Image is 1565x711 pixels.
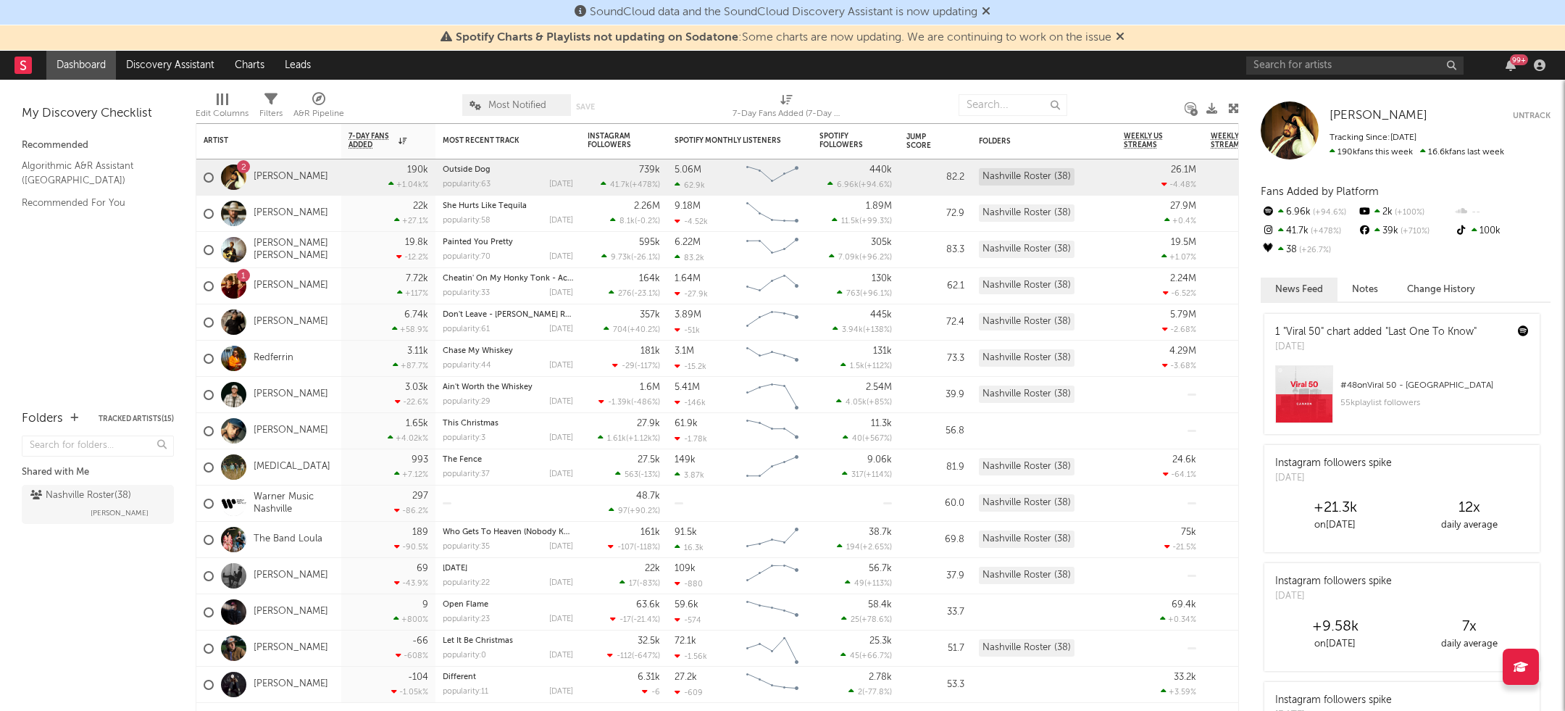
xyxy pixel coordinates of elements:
span: 1.5k [850,362,864,370]
a: [PERSON_NAME] [254,606,328,618]
div: A&R Pipeline [293,87,344,129]
span: SoundCloud data and the SoundCloud Discovery Assistant is now updating [590,7,977,18]
div: popularity: 3 [443,434,485,442]
div: 3.87k [675,470,704,480]
div: Painted You Pretty [443,238,573,246]
a: [PERSON_NAME] [254,570,328,582]
div: Nashville Roster (38) [979,313,1074,330]
div: popularity: 70 [443,253,491,261]
div: -4.52k [675,217,708,226]
span: -1.39k [608,399,631,407]
div: 1.64M [675,274,701,283]
div: She Hurts Like Tequila [443,202,573,210]
div: Ain't Worth the Whiskey [443,383,573,391]
div: 161k [640,528,660,537]
div: # 48 on Viral 50 - [GEOGRAPHIC_DATA] [1340,377,1529,394]
a: Cheatin' On My Honky Tonk - Acoustic [443,275,590,283]
div: -90.5 % [394,542,428,552]
div: +21.3k [1268,499,1402,517]
a: Warner Music Nashville [254,491,334,516]
div: [DATE] [549,325,573,333]
div: ( ) [843,433,892,443]
div: ( ) [827,180,892,189]
a: Recommended For You [22,195,159,211]
div: -27.9k [675,289,708,299]
input: Search for artists [1246,57,1464,75]
span: 317 [851,471,864,479]
div: Most Recent Track [443,136,551,145]
a: Discovery Assistant [116,51,225,80]
a: [PERSON_NAME] [1330,109,1427,123]
a: Different [443,673,476,681]
div: 38.7k [869,528,892,537]
div: ( ) [832,216,892,225]
span: 8.1k [619,217,635,225]
div: 595k [639,238,660,247]
div: [DATE] [549,398,573,406]
a: "Last One To Know" [1385,327,1477,337]
a: Nashville Roster(38)[PERSON_NAME] [22,485,174,524]
span: +90.2 % [630,507,658,515]
a: Let It Be Christmas [443,637,513,645]
div: 81.9 [906,459,964,476]
div: This Christmas [443,420,573,428]
div: Instagram Followers [588,132,638,149]
a: [PERSON_NAME] [254,280,328,292]
a: [PERSON_NAME] [254,425,328,437]
a: #48onViral 50 - [GEOGRAPHIC_DATA]55kplaylist followers [1264,365,1540,434]
div: +1.07 % [1161,252,1196,262]
div: 9.18M [675,201,701,211]
div: 1 "Viral 50" chart added [1275,325,1477,340]
div: -15.2k [675,362,706,371]
div: A&R Pipeline [293,105,344,122]
button: 99+ [1506,59,1516,71]
div: +7.12 % [394,470,428,479]
div: Nashville Roster (38) [979,168,1074,186]
div: 297 [412,491,428,501]
div: 12 x [1402,499,1536,517]
span: -486 % [633,399,658,407]
div: +58.9 % [392,325,428,334]
span: 41.7k [610,181,630,189]
span: +40.2 % [630,326,658,334]
a: Who Gets To Heaven (Nobody Knows) [443,528,586,536]
div: 7-Day Fans Added (7-Day Fans Added) [733,105,841,122]
div: ( ) [612,361,660,370]
div: 1.65k [406,419,428,428]
span: -26.1 % [633,254,658,262]
a: [PERSON_NAME] [254,642,328,654]
div: Don't Leave - Jolene Remix [443,311,573,319]
div: 7.72k [406,274,428,283]
div: +0.4 % [1164,216,1196,225]
div: popularity: 29 [443,398,491,406]
div: ( ) [840,361,892,370]
div: 1.89M [866,201,892,211]
span: Weekly US Streams [1124,132,1174,149]
div: ( ) [609,288,660,298]
div: Artist [204,136,312,145]
div: Folders [979,137,1088,146]
div: 5.41M [675,383,700,392]
a: Algorithmic A&R Assistant ([GEOGRAPHIC_DATA]) [22,158,159,188]
div: 61.9k [675,419,698,428]
div: Folders [22,410,63,428]
div: -6.52 % [1163,288,1196,298]
div: Filters [259,87,283,129]
span: Most Notified [488,101,546,110]
div: 27.5k [638,455,660,465]
div: Nashville Roster (38) [979,241,1074,258]
div: -3.68 % [1162,361,1196,370]
div: 83.2k [675,253,704,262]
span: 763 [846,290,860,298]
span: -117 % [637,362,658,370]
div: 4.29M [1169,346,1196,356]
span: +478 % [1309,228,1341,236]
a: Ain't Worth the Whiskey [443,383,533,391]
span: +26.7 % [1297,246,1331,254]
a: [MEDICAL_DATA] [254,461,330,473]
span: +138 % [865,326,890,334]
div: popularity: 37 [443,470,490,478]
a: [DATE] [443,565,467,573]
a: [PERSON_NAME] [254,207,328,220]
span: 563 [625,471,638,479]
